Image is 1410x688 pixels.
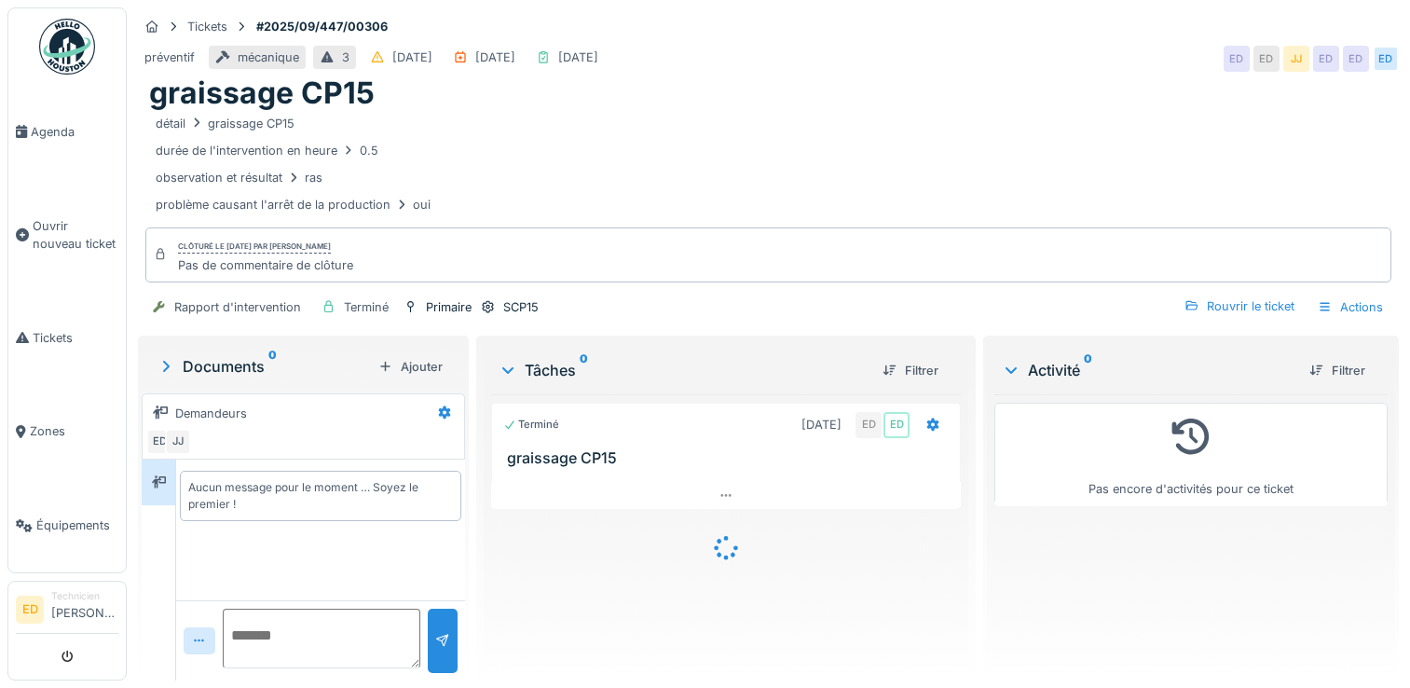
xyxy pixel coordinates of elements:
div: ED [1343,46,1369,72]
div: Terminé [503,417,559,433]
span: Équipements [36,516,118,534]
sup: 0 [268,355,277,378]
div: détail graissage CP15 [156,115,294,132]
a: Zones [8,385,126,479]
div: durée de l'intervention en heure 0.5 [156,142,378,159]
div: Terminé [344,298,389,316]
div: ED [1253,46,1280,72]
div: mécanique [238,48,299,66]
h1: graissage CP15 [149,76,375,111]
div: ED [1313,46,1339,72]
h3: graissage CP15 [507,449,952,467]
div: ED [146,429,172,455]
a: Agenda [8,85,126,179]
a: Équipements [8,478,126,572]
div: Documents [157,355,371,378]
div: JJ [165,429,191,455]
div: [DATE] [801,416,842,433]
div: Technicien [51,589,118,603]
div: Activité [1002,359,1294,381]
div: JJ [1283,46,1309,72]
li: ED [16,596,44,624]
div: Aucun message pour le moment … Soyez le premier ! [188,479,453,513]
div: Demandeurs [175,405,247,422]
div: ED [1373,46,1399,72]
div: Primaire [426,298,472,316]
div: Tickets [187,18,227,35]
div: [DATE] [558,48,598,66]
div: [DATE] [392,48,432,66]
div: Rouvrir le ticket [1177,294,1302,319]
div: [DATE] [475,48,515,66]
div: ED [856,412,882,438]
div: Rapport d'intervention [174,298,301,316]
div: SCP15 [503,298,539,316]
a: Tickets [8,291,126,385]
span: Zones [30,422,118,440]
sup: 0 [1084,359,1092,381]
a: Ouvrir nouveau ticket [8,179,126,291]
div: Clôturé le [DATE] par [PERSON_NAME] [178,241,331,254]
div: ED [1224,46,1250,72]
div: 3 [342,48,349,66]
div: observation et résultat ras [156,169,322,186]
a: ED Technicien[PERSON_NAME] [16,589,118,634]
img: Badge_color-CXgf-gQk.svg [39,19,95,75]
div: Filtrer [1302,358,1373,383]
div: Pas de commentaire de clôture [178,256,353,274]
span: Tickets [33,329,118,347]
div: problème causant l'arrêt de la production oui [156,196,431,213]
div: Pas encore d'activités pour ce ticket [1006,411,1376,498]
sup: 0 [580,359,588,381]
div: Actions [1309,294,1391,321]
li: [PERSON_NAME] [51,589,118,629]
div: préventif [144,48,195,66]
div: Tâches [499,359,868,381]
div: ED [883,412,910,438]
div: Filtrer [875,358,946,383]
strong: #2025/09/447/00306 [249,18,395,35]
span: Agenda [31,123,118,141]
div: Ajouter [371,354,450,379]
span: Ouvrir nouveau ticket [33,217,118,253]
